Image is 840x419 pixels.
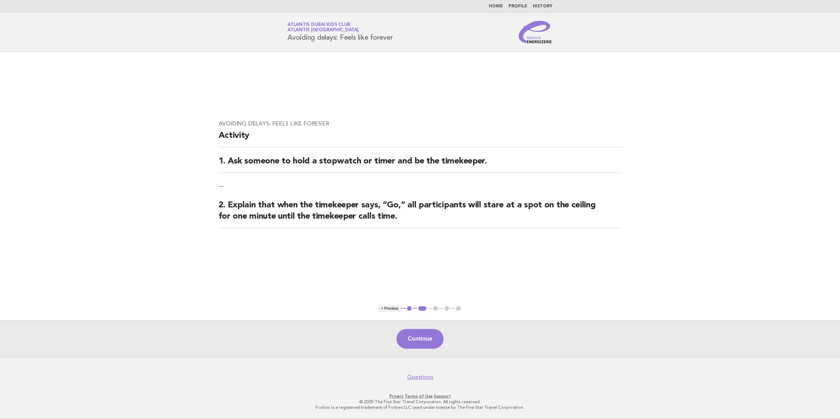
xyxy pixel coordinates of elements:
button: Continue [396,329,443,349]
a: Privacy [389,394,403,399]
img: Service Energizers [519,21,553,43]
a: History [533,4,553,8]
button: 1 [406,305,413,312]
h2: Activity [219,130,622,147]
h2: 1. Ask someone to hold a stopwatch or timer and be the timekeeper. [219,156,622,173]
h1: Avoiding delays: Feels like forever [287,23,393,41]
a: Atlantis Dubai Kids ClubAtlantis [GEOGRAPHIC_DATA] [287,22,358,32]
a: Home [489,4,503,8]
h2: 2. Explain that when the timekeeper says, “Go,” all participants will stare at a spot on the ceil... [219,200,622,228]
span: Atlantis [GEOGRAPHIC_DATA] [287,28,358,33]
button: 2 [417,305,427,312]
p: © 2025 The Five Star Travel Corporation. All rights reserved. [205,399,635,405]
a: Profile [509,4,527,8]
h3: Avoiding delays: Feels like forever [219,120,622,127]
p: · · [205,393,635,399]
button: < Previous [378,305,401,312]
a: Questions [407,374,433,381]
p: Forbes is a registered trademark of Forbes LLC used under license by The Five Star Travel Corpora... [205,405,635,410]
a: Support [434,394,451,399]
a: Terms of Use [405,394,433,399]
p: -- [219,181,622,191]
